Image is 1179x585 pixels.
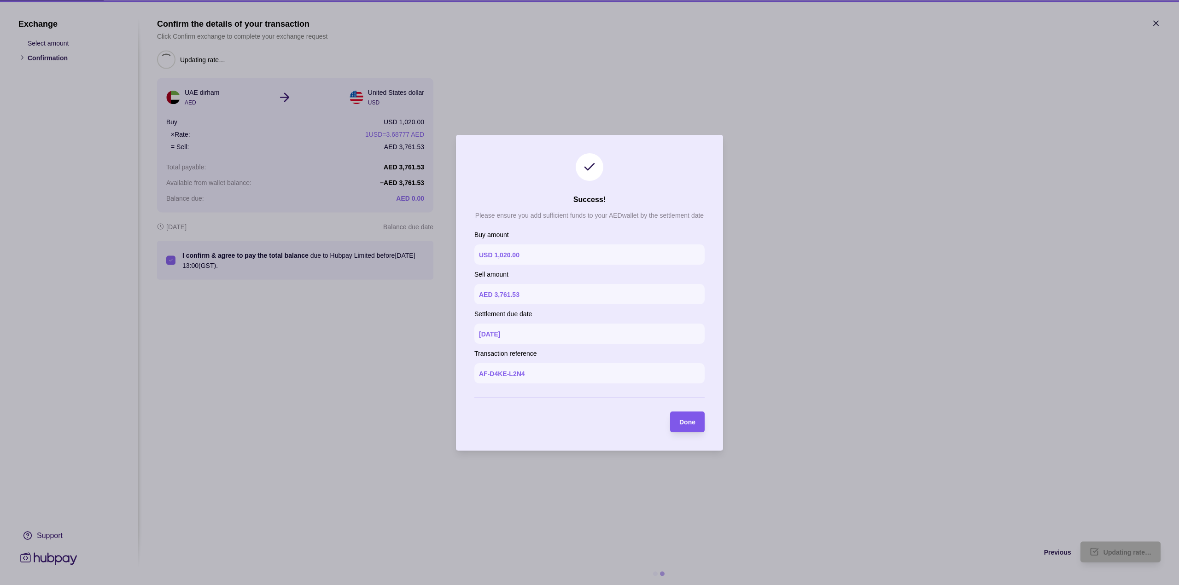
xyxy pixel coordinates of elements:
[573,195,606,205] h2: Success!
[479,291,519,298] p: AED 3,761.53
[670,411,705,432] button: Done
[474,348,705,359] p: Transaction reference
[475,212,704,219] p: Please ensure you add sufficient funds to your AED wallet by the settlement date
[474,269,705,279] p: Sell amount
[679,418,695,426] span: Done
[479,330,500,338] p: [DATE]
[479,370,525,377] p: AF-D4KE-L2N4
[474,230,705,240] p: Buy amount
[474,309,705,319] p: Settlement due date
[479,251,519,259] p: USD 1,020.00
